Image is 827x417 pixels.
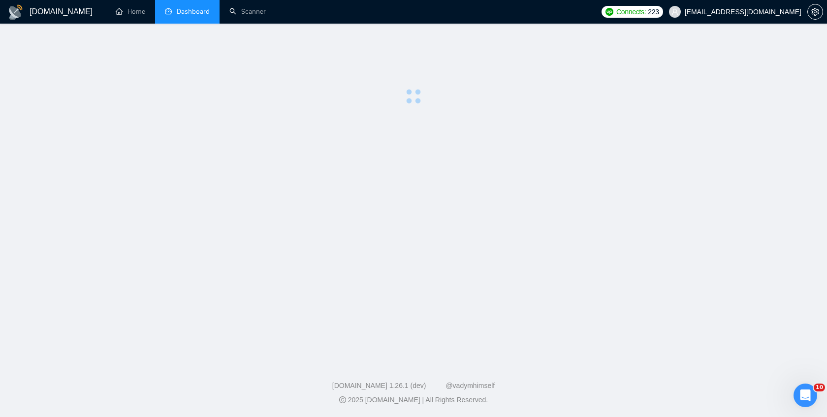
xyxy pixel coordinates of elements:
[807,4,823,20] button: setting
[671,8,678,15] span: user
[165,8,172,15] span: dashboard
[616,6,646,17] span: Connects:
[8,395,819,405] div: 2025 [DOMAIN_NAME] | All Rights Reserved.
[794,384,817,407] iframe: Intercom live chat
[445,382,495,389] a: @vadymhimself
[814,384,825,391] span: 10
[808,8,823,16] span: setting
[605,8,613,16] img: upwork-logo.png
[177,7,210,16] span: Dashboard
[229,7,266,16] a: searchScanner
[8,4,24,20] img: logo
[807,8,823,16] a: setting
[339,396,346,403] span: copyright
[648,6,659,17] span: 223
[116,7,145,16] a: homeHome
[332,382,426,389] a: [DOMAIN_NAME] 1.26.1 (dev)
